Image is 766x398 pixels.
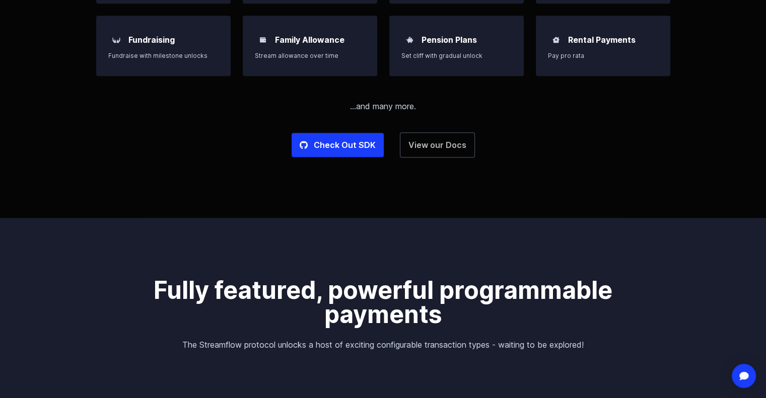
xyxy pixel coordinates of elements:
h3: Rental Payments [568,34,636,46]
p: Pay pro rata [548,52,658,60]
div: Open Intercom Messenger [732,364,756,388]
img: Fundraising [110,34,122,46]
h2: Fully featured, powerful programmable payments [150,278,617,327]
img: Family Allowance [257,34,269,46]
p: Stream allowance over time [255,52,365,60]
a: Check Out SDK [292,133,384,157]
p: Set cliff with gradual unlock [401,52,512,60]
h3: Family Allowance [275,34,344,46]
a: View our Docs [400,132,475,157]
img: Pension Plans [403,34,415,46]
h3: Fundraising [128,34,175,46]
h3: Pension Plans [422,34,477,46]
img: Rental Payments [550,34,562,46]
p: The Streamflow protocol unlocks a host of exciting configurable transaction types - waiting to be... [150,339,617,351]
p: Fundraise with milestone unlocks [108,52,219,60]
p: ...and many more. [96,100,670,112]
